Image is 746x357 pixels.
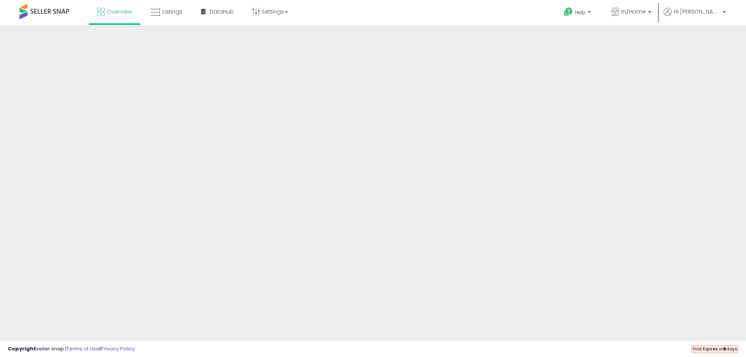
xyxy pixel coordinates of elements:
[101,345,135,352] a: Privacy Policy
[575,9,586,16] span: Help
[692,346,737,352] span: Trial Expires in days
[558,1,599,25] a: Help
[621,8,646,16] span: InZHome
[162,8,183,16] span: Listings
[563,7,573,17] i: Get Help
[8,345,36,352] strong: Copyright
[723,346,726,352] b: 8
[674,8,720,16] span: Hi [PERSON_NAME]
[107,8,132,16] span: Overview
[66,345,99,352] a: Terms of Use
[664,8,726,25] a: Hi [PERSON_NAME]
[8,345,135,353] div: seller snap | |
[209,8,234,16] span: DataHub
